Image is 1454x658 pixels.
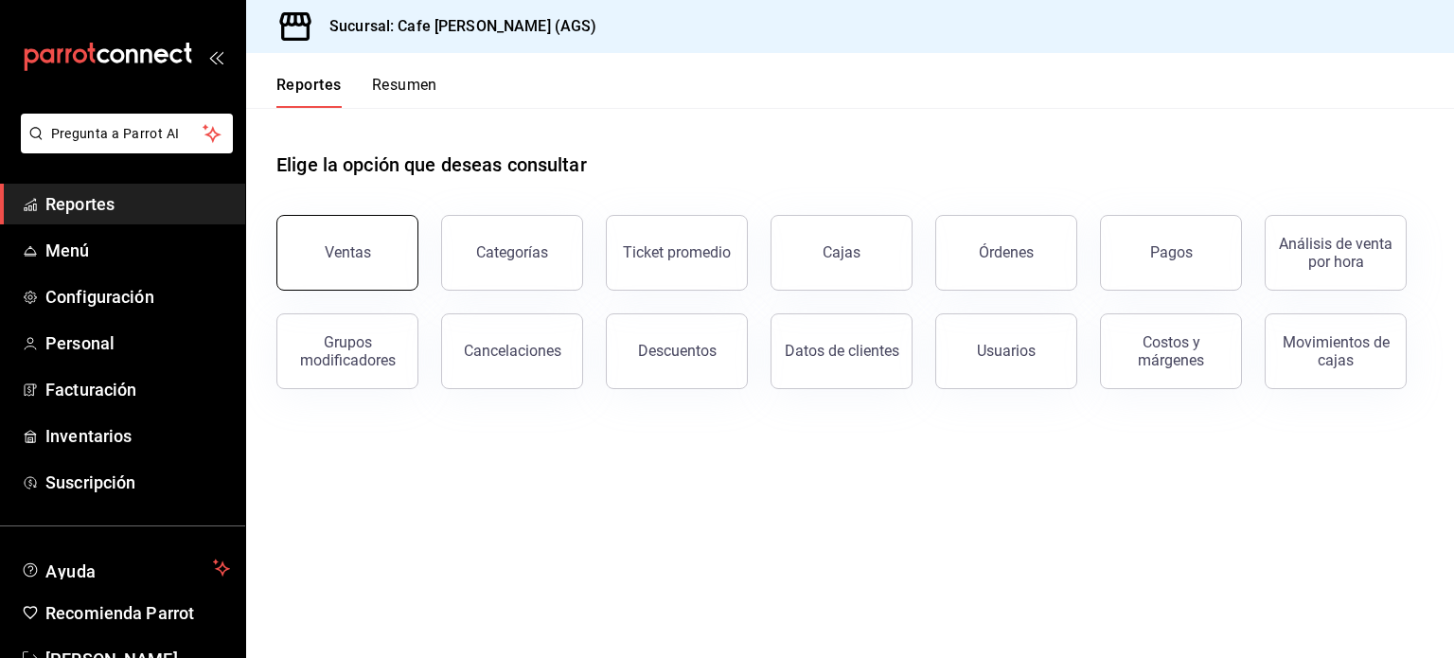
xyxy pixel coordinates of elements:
button: Ticket promedio [606,215,748,291]
div: Análisis de venta por hora [1277,235,1394,271]
span: Suscripción [45,470,230,495]
div: Datos de clientes [785,342,899,360]
button: Pagos [1100,215,1242,291]
button: Datos de clientes [771,313,913,389]
h3: Sucursal: Cafe [PERSON_NAME] (AGS) [314,15,596,38]
span: Personal [45,330,230,356]
div: navigation tabs [276,76,437,108]
div: Ticket promedio [623,243,731,261]
button: Cancelaciones [441,313,583,389]
button: Órdenes [935,215,1077,291]
div: Órdenes [979,243,1034,261]
button: Análisis de venta por hora [1265,215,1407,291]
button: Ventas [276,215,418,291]
span: Pregunta a Parrot AI [51,124,204,144]
button: Categorías [441,215,583,291]
button: Usuarios [935,313,1077,389]
button: Grupos modificadores [276,313,418,389]
span: Recomienda Parrot [45,600,230,626]
button: Descuentos [606,313,748,389]
span: Reportes [45,191,230,217]
div: Descuentos [638,342,717,360]
div: Ventas [325,243,371,261]
span: Configuración [45,284,230,310]
button: Movimientos de cajas [1265,313,1407,389]
button: Pregunta a Parrot AI [21,114,233,153]
div: Categorías [476,243,548,261]
div: Cancelaciones [464,342,561,360]
div: Cajas [823,241,861,264]
span: Facturación [45,377,230,402]
span: Inventarios [45,423,230,449]
a: Pregunta a Parrot AI [13,137,233,157]
button: Resumen [372,76,437,108]
h1: Elige la opción que deseas consultar [276,151,587,179]
span: Menú [45,238,230,263]
button: Reportes [276,76,342,108]
button: Costos y márgenes [1100,313,1242,389]
a: Cajas [771,215,913,291]
div: Grupos modificadores [289,333,406,369]
div: Costos y márgenes [1112,333,1230,369]
div: Movimientos de cajas [1277,333,1394,369]
span: Ayuda [45,557,205,579]
div: Pagos [1150,243,1193,261]
button: open_drawer_menu [208,49,223,64]
div: Usuarios [977,342,1036,360]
